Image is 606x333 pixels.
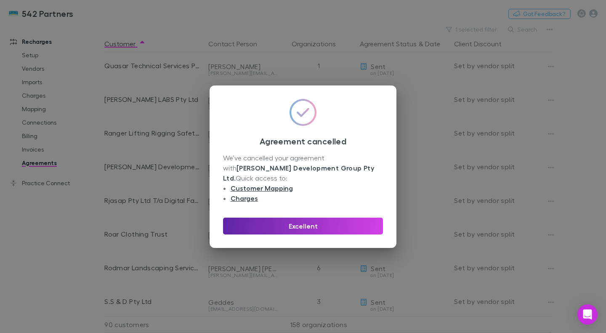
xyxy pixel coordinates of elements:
h3: Agreement cancelled [223,136,383,146]
img: GradientCheckmarkIcon.svg [290,99,316,126]
a: Customer Mapping [231,184,293,192]
div: We’ve cancelled your agreement with Quick access to: [223,153,383,204]
strong: [PERSON_NAME] Development Group Pty Ltd . [223,164,376,182]
a: Charges [231,194,258,202]
button: Excellent [223,218,383,234]
div: Open Intercom Messenger [577,304,598,325]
